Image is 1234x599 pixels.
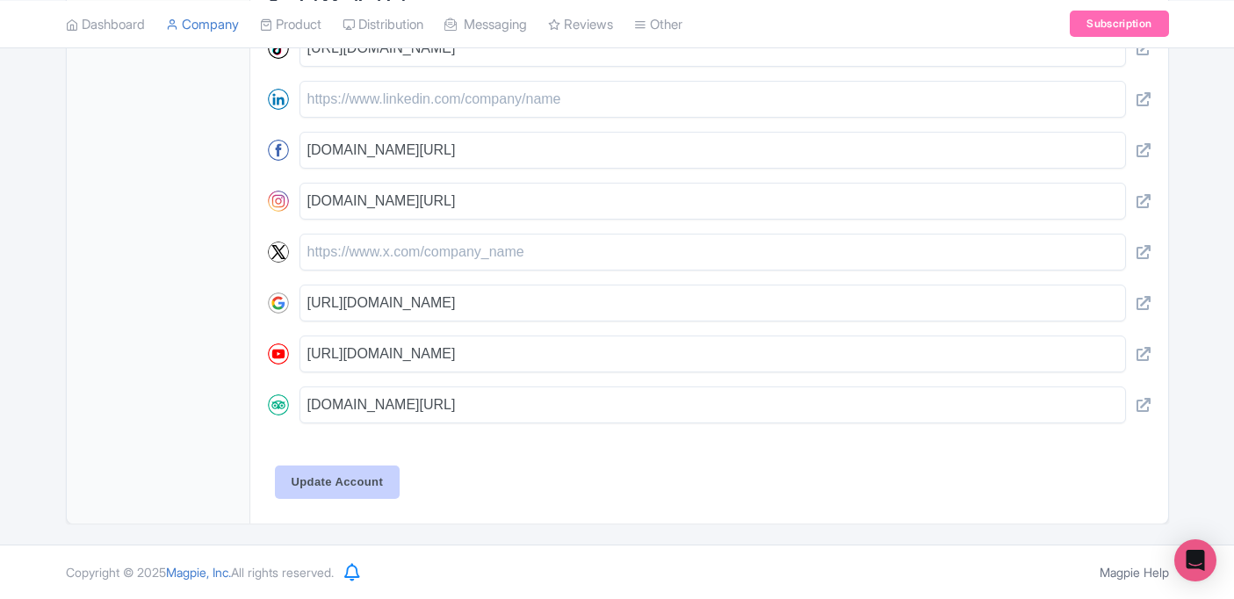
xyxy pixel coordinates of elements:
[268,140,289,161] img: facebook-round-01-50ddc191f871d4ecdbe8252d2011563a.svg
[299,81,1126,118] input: https://www.linkedin.com/company/name
[268,89,289,110] img: linkedin-round-01-4bc9326eb20f8e88ec4be7e8773b84b7.svg
[268,191,289,212] img: instagram-round-01-d873700d03cfe9216e9fb2676c2aa726.svg
[275,465,401,499] input: Update Account
[1100,565,1169,580] a: Magpie Help
[299,132,1126,169] input: https://www.facebook.com/company_name
[55,563,344,581] div: Copyright © 2025 All rights reserved.
[299,30,1126,67] input: https://www.tiktok.com/company_name
[299,386,1126,423] input: https://www.tripadvisor.com/company_name
[166,565,231,580] span: Magpie, Inc.
[268,343,289,364] img: youtube-round-01-0acef599b0341403c37127b094ecd7da.svg
[299,336,1126,372] input: https://www.youtube.com/company_name
[268,242,289,263] img: x-round-01-2a040f8114114d748f4f633894d6978b.svg
[268,394,289,415] img: tripadvisor-round-01-385d03172616b1a1306be21ef117dde3.svg
[299,285,1126,321] input: https://www.google.com/company_name
[268,292,289,314] img: google-round-01-4c7ae292eccd65b64cc32667544fd5c1.svg
[268,38,289,59] img: tiktok-round-01-ca200c7ba8d03f2cade56905edf8567d.svg
[299,234,1126,271] input: https://www.x.com/company_name
[1070,11,1168,37] a: Subscription
[1174,539,1216,581] div: Open Intercom Messenger
[299,183,1126,220] input: https://www.instagram.com/company_name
